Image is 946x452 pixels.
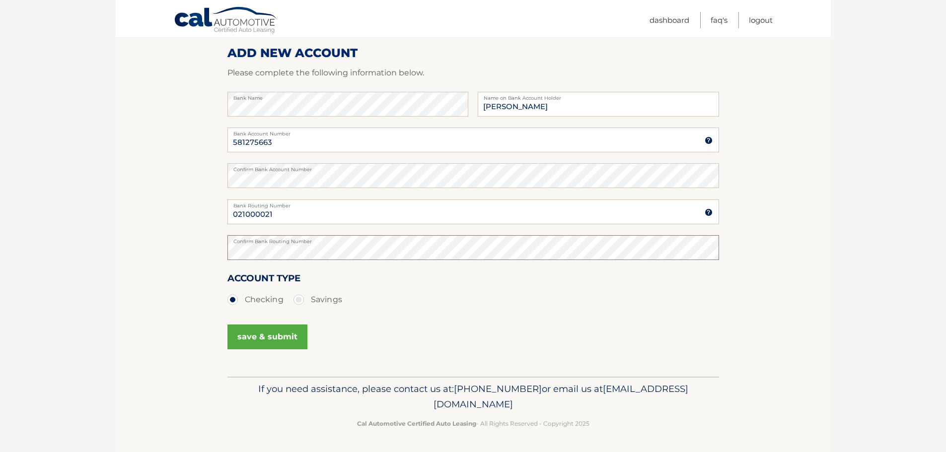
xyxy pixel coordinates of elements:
label: Account Type [227,271,300,289]
input: Bank Account Number [227,128,719,152]
label: Confirm Bank Account Number [227,163,719,171]
label: Checking [227,290,284,310]
a: Cal Automotive [174,6,278,35]
span: [PHONE_NUMBER] [454,383,542,394]
input: Bank Routing Number [227,199,719,224]
input: Name on Account (Account Holder Name) [478,92,719,117]
h2: ADD NEW ACCOUNT [227,46,719,61]
a: FAQ's [711,12,728,28]
p: If you need assistance, please contact us at: or email us at [234,381,713,413]
strong: Cal Automotive Certified Auto Leasing [357,420,476,427]
p: - All Rights Reserved - Copyright 2025 [234,418,713,429]
label: Bank Name [227,92,468,100]
button: save & submit [227,324,307,349]
img: tooltip.svg [705,208,713,216]
label: Savings [293,290,342,310]
label: Bank Account Number [227,128,719,135]
p: Please complete the following information below. [227,66,719,80]
a: Logout [749,12,773,28]
img: tooltip.svg [705,136,713,144]
label: Confirm Bank Routing Number [227,235,719,243]
label: Bank Routing Number [227,199,719,207]
label: Name on Bank Account Holder [478,92,719,100]
a: Dashboard [650,12,689,28]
